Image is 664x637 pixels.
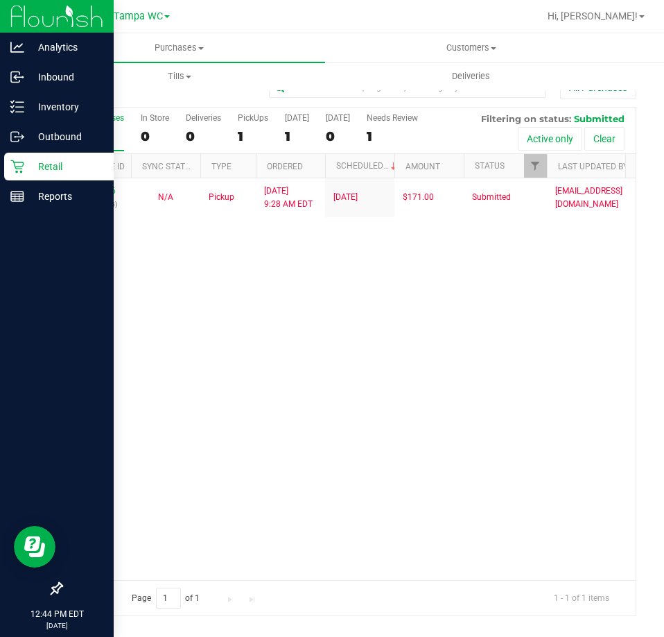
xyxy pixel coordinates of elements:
[267,162,303,171] a: Ordered
[24,69,107,85] p: Inbound
[10,130,24,144] inline-svg: Outbound
[10,160,24,173] inline-svg: Retail
[326,113,350,123] div: [DATE]
[524,154,547,178] a: Filter
[433,70,509,83] span: Deliveries
[142,162,195,171] a: Sync Status
[238,128,268,144] div: 1
[24,99,107,115] p: Inventory
[336,161,399,171] a: Scheduled
[120,588,211,609] span: Page of 1
[285,128,309,144] div: 1
[6,608,107,620] p: 12:44 PM EDT
[33,62,325,91] a: Tills
[264,185,313,211] span: [DATE] 9:28 AM EDT
[34,70,324,83] span: Tills
[285,113,309,123] div: [DATE]
[10,40,24,54] inline-svg: Analytics
[326,128,350,144] div: 0
[584,127,624,151] button: Clear
[24,158,107,175] p: Retail
[24,39,107,56] p: Analytics
[325,33,617,62] a: Customers
[403,191,434,204] span: $171.00
[326,42,616,54] span: Customers
[367,113,418,123] div: Needs Review
[209,191,234,204] span: Pickup
[472,191,511,204] span: Submitted
[6,620,107,631] p: [DATE]
[114,10,163,22] span: Tampa WC
[141,113,169,123] div: In Store
[24,128,107,145] p: Outbound
[156,588,181,609] input: 1
[333,191,358,204] span: [DATE]
[518,127,582,151] button: Active only
[186,128,221,144] div: 0
[548,10,638,22] span: Hi, [PERSON_NAME]!
[367,128,418,144] div: 1
[543,588,620,609] span: 1 - 1 of 1 items
[158,192,173,202] span: Not Applicable
[33,42,325,54] span: Purchases
[14,526,55,568] iframe: Resource center
[558,162,628,171] a: Last Updated By
[33,33,325,62] a: Purchases
[475,161,505,171] a: Status
[141,128,169,144] div: 0
[211,162,231,171] a: Type
[10,100,24,114] inline-svg: Inventory
[10,70,24,84] inline-svg: Inbound
[186,113,221,123] div: Deliveries
[10,189,24,203] inline-svg: Reports
[158,191,173,204] button: N/A
[574,113,624,124] span: Submitted
[24,188,107,205] p: Reports
[481,113,571,124] span: Filtering on status:
[405,162,440,171] a: Amount
[238,113,268,123] div: PickUps
[325,62,617,91] a: Deliveries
